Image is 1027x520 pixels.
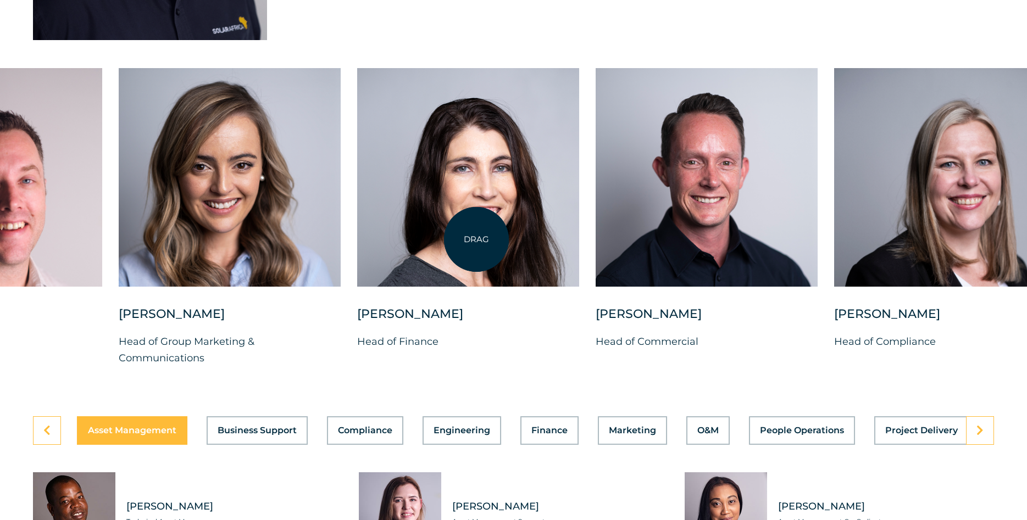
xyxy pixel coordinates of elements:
span: Engineering [434,426,490,435]
span: Asset Management [88,426,176,435]
div: [PERSON_NAME] [119,306,341,333]
div: [PERSON_NAME] [357,306,579,333]
span: O&M [697,426,719,435]
span: Finance [531,426,568,435]
span: [PERSON_NAME] [778,500,994,513]
span: Marketing [609,426,656,435]
span: People Operations [760,426,844,435]
p: Head of Group Marketing & Communications [119,333,341,366]
p: Head of Commercial [596,333,818,350]
div: [PERSON_NAME] [596,306,818,333]
span: [PERSON_NAME] [126,500,342,513]
span: Business Support [218,426,297,435]
span: [PERSON_NAME] [452,500,668,513]
p: Head of Finance [357,333,579,350]
span: Compliance [338,426,392,435]
span: Project Delivery [885,426,958,435]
